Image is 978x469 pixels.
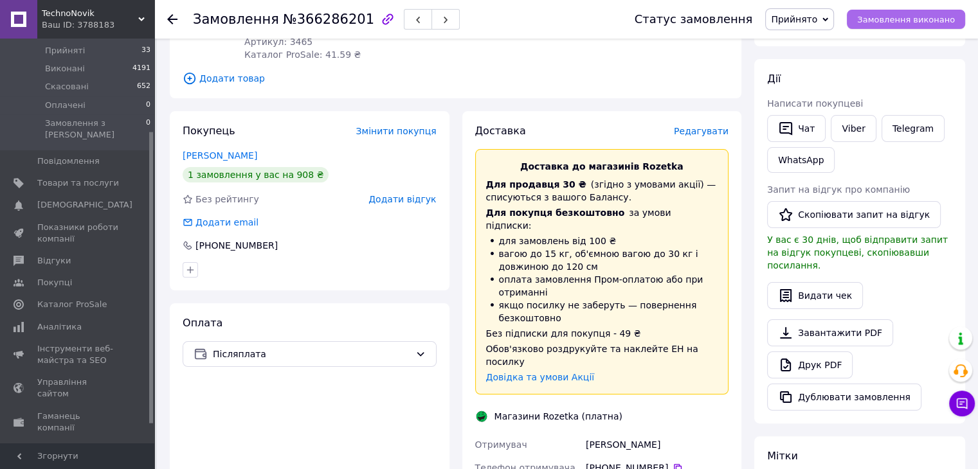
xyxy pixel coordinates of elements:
span: Скасовані [45,81,89,93]
span: 0 [146,118,150,141]
span: Додати відгук [368,194,436,204]
div: Ваш ID: 3788183 [42,19,154,31]
span: №366286201 [283,12,374,27]
button: Чат [767,115,826,142]
span: Замовлення [193,12,279,27]
li: якщо посилку не заберуть — повернення безкоштовно [486,299,718,324]
span: Доставка до магазинів Rozetka [520,161,684,172]
span: Покупці [37,277,72,288]
span: 33 [141,45,150,57]
button: Видати чек [767,282,863,309]
span: У вас є 30 днів, щоб відправити запит на відгук покупцеві, скопіювавши посилання. [767,234,948,270]
div: [PERSON_NAME] [583,433,731,456]
span: Замовлення виконано [857,15,955,24]
div: Повернутися назад [167,13,177,26]
span: Дії [767,73,781,85]
span: Прийняті [45,45,85,57]
span: Гаманець компанії [37,411,119,434]
span: Товари та послуги [37,177,119,189]
span: Для покупця безкоштовно [486,208,625,218]
div: [PHONE_NUMBER] [194,239,279,252]
span: Повідомлення [37,155,100,167]
span: 652 [137,81,150,93]
span: Отримувач [475,439,527,450]
div: 1 замовлення у вас на 908 ₴ [183,167,329,182]
span: Післяплата [213,347,410,361]
span: Оплачені [45,100,86,111]
span: Змінити покупця [356,126,437,136]
span: Управління сайтом [37,376,119,400]
span: Каталог ProSale [37,299,107,310]
a: Telegram [882,115,945,142]
span: Оплата [183,317,222,329]
button: Дублювати замовлення [767,384,921,411]
span: Без рейтингу [195,194,259,204]
span: Прийнято [771,14,817,24]
span: Написати покупцеві [767,98,863,109]
span: Редагувати [674,126,729,136]
span: Доставка [475,125,526,137]
button: Замовлення виконано [847,10,965,29]
span: Замовлення з [PERSON_NAME] [45,118,146,141]
a: WhatsApp [767,147,835,173]
span: Виконані [45,63,85,75]
div: Додати email [181,216,260,229]
span: Покупець [183,125,235,137]
span: Інструменти веб-майстра та SEO [37,343,119,366]
li: для замовлень від 100 ₴ [486,234,718,247]
span: Артикул: 3465 [244,37,312,47]
a: Довідка та умови Акції [486,372,595,382]
span: Показники роботи компанії [37,222,119,245]
span: Додати товар [183,71,729,85]
a: Завантажити PDF [767,319,893,346]
li: вагою до 15 кг, об'ємною вагою до 30 кг і довжиною до 120 см [486,247,718,273]
span: Аналітика [37,321,82,333]
span: 4191 [132,63,150,75]
a: Друк PDF [767,351,853,378]
div: Статус замовлення [635,13,753,26]
button: Скопіювати запит на відгук [767,201,941,228]
div: Магазини Rozetka (платна) [491,410,626,423]
li: оплата замовлення Пром-оплатою або при отриманні [486,273,718,299]
button: Чат з покупцем [949,391,975,416]
a: Viber [831,115,876,142]
span: [DEMOGRAPHIC_DATA] [37,199,132,211]
span: Відгуки [37,255,71,267]
div: Обов'язково роздрукуйте та наклейте ЕН на посилку [486,342,718,368]
span: TechnoNovik [42,8,138,19]
span: Мітки [767,450,798,462]
div: Додати email [194,216,260,229]
div: за умови підписки: [486,206,718,232]
div: Без підписки для покупця - 49 ₴ [486,327,718,340]
span: Каталог ProSale: 41.59 ₴ [244,49,361,60]
div: (згідно з умовами акції) — списуються з вашого Балансу. [486,178,718,204]
span: 0 [146,100,150,111]
a: [PERSON_NAME] [183,150,257,161]
span: Запит на відгук про компанію [767,184,910,195]
span: Для продавця 30 ₴ [486,179,586,190]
